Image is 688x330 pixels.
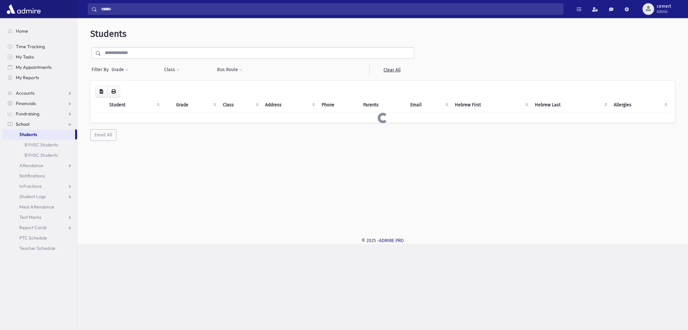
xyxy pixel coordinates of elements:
span: My Tasks [16,54,34,60]
button: Email All [90,129,116,141]
span: Accounts [16,90,35,96]
th: Allergies [610,98,670,112]
a: My Tasks [3,52,77,62]
span: Test Marks [19,214,41,220]
div: © 2025 - [88,237,678,244]
a: School [3,119,77,129]
span: Fundraising [16,111,39,117]
a: My Appointments [3,62,77,72]
a: Report Cards [3,222,77,233]
button: Grade [111,64,129,76]
a: Infractions [3,181,77,191]
span: Attendance [19,163,43,168]
span: School [16,121,29,127]
button: Print [107,86,120,98]
span: Students [90,28,126,39]
a: Home [3,26,77,36]
span: Admin [657,9,671,14]
th: Hebrew First [451,98,531,112]
a: Student Logs [3,191,77,202]
button: Bus Route [217,64,243,76]
a: Notifications [3,171,77,181]
button: CSV [95,86,107,98]
th: Class [219,98,261,112]
span: Home [16,28,28,34]
span: cemert [657,4,671,9]
a: Test Marks [3,212,77,222]
span: Notifications [19,173,45,179]
span: Student Logs [19,194,46,199]
span: My Appointments [16,64,52,70]
th: Student [105,98,162,112]
span: Report Cards [19,225,47,230]
th: Phone [318,98,359,112]
span: Infractions [19,183,42,189]
a: My Reports [3,72,77,83]
span: My Reports [16,75,39,80]
span: Teacher Schedule [19,245,55,251]
th: Email [406,98,451,112]
th: Address [261,98,318,112]
a: Time Tracking [3,41,77,52]
th: Grade [172,98,219,112]
a: Accounts [3,88,77,98]
a: Teacher Schedule [3,243,77,253]
a: BYHSC Students [3,140,77,150]
a: Students [3,129,75,140]
span: Filter By [92,66,111,73]
th: Parents [359,98,407,112]
a: Clear All [369,64,414,76]
span: Financials [16,101,36,106]
span: Time Tracking [16,44,45,49]
a: Fundraising [3,109,77,119]
button: Class [164,64,180,76]
a: PTC Schedule [3,233,77,243]
a: Attendance [3,160,77,171]
input: Search [97,3,563,15]
span: Meal Attendance [19,204,54,210]
a: ADMIRE PRO [379,238,404,243]
a: Financials [3,98,77,109]
span: PTC Schedule [19,235,47,241]
a: Meal Attendance [3,202,77,212]
span: Students [19,132,37,137]
th: Hebrew Last [531,98,610,112]
img: AdmirePro [5,3,42,16]
a: BYHSC Students [3,150,77,160]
